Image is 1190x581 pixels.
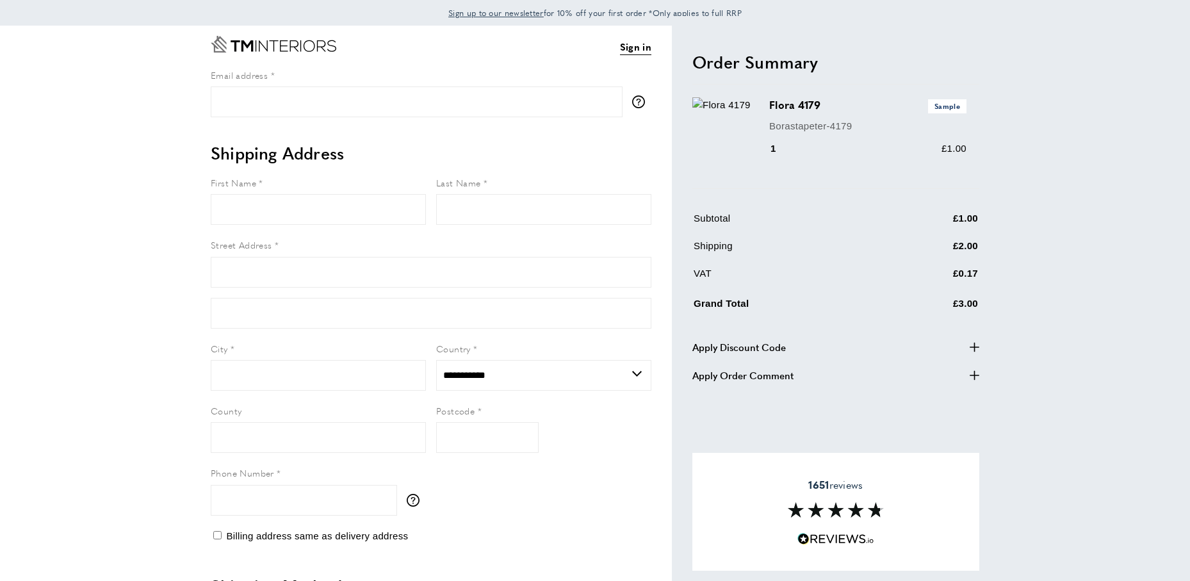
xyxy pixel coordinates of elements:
h2: Order Summary [692,51,979,74]
td: Shipping [694,238,888,263]
h2: Shipping Address [211,142,651,165]
a: Go to Home page [211,36,336,53]
strong: 1651 [808,477,829,492]
span: City [211,342,228,355]
span: Email address [211,69,268,81]
p: Borastapeter-4179 [769,119,966,134]
button: More information [632,95,651,108]
span: Billing address same as delivery address [226,530,408,541]
td: £0.17 [890,266,978,291]
img: Flora 4179 [692,97,751,113]
a: Sign in [620,39,651,55]
div: 1 [769,141,794,156]
span: First Name [211,176,256,189]
span: £1.00 [941,143,966,154]
td: £3.00 [890,293,978,321]
span: County [211,404,241,417]
a: Sign up to our newsletter [448,6,544,19]
span: Country [436,342,471,355]
td: VAT [694,266,888,291]
h3: Flora 4179 [769,97,966,113]
img: Reviews.io 5 stars [797,533,874,545]
span: Street Address [211,238,272,251]
td: Grand Total [694,293,888,321]
button: More information [407,494,426,507]
span: Postcode [436,404,475,417]
input: Billing address same as delivery address [213,531,222,539]
span: Phone Number [211,466,274,479]
span: Sign up to our newsletter [448,7,544,19]
span: Apply Order Comment [692,368,794,383]
td: £2.00 [890,238,978,263]
span: for 10% off your first order *Only applies to full RRP [448,7,742,19]
span: Sample [928,99,966,113]
td: £1.00 [890,211,978,236]
img: Reviews section [788,502,884,518]
span: reviews [808,479,863,491]
span: Apply Discount Code [692,340,786,355]
span: Last Name [436,176,481,189]
td: Subtotal [694,211,888,236]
